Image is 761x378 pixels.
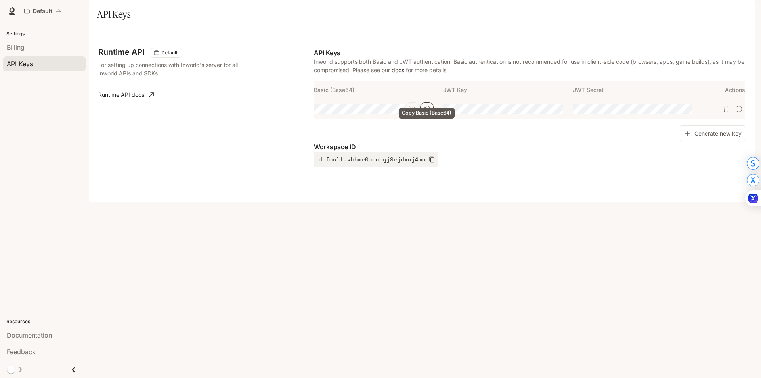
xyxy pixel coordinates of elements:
[680,125,745,142] button: Generate new key
[314,58,745,74] p: Inworld supports both Basic and JWT authentication. Basic authentication is not recommended for u...
[702,81,745,100] th: Actions
[97,6,130,22] h1: API Keys
[720,103,732,115] button: Delete API key
[95,87,157,103] a: Runtime API docs
[392,67,404,73] a: docs
[151,48,182,58] div: These keys will apply to your current workspace only
[33,8,52,15] p: Default
[732,103,745,115] button: Suspend API key
[314,142,745,152] p: Workspace ID
[443,81,572,100] th: JWT Key
[314,48,745,58] p: API Keys
[314,152,438,167] button: default-vbhmr0aocbyj9rjdxaj4ma
[98,61,255,77] p: For setting up connections with Inworld's server for all Inworld APIs and SDKs.
[98,48,144,56] h3: Runtime API
[399,108,455,119] div: Copy Basic (Base64)
[420,102,434,116] button: Copy Basic (Base64)
[158,49,181,56] span: Default
[573,81,702,100] th: JWT Secret
[314,81,443,100] th: Basic (Base64)
[21,3,65,19] button: All workspaces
